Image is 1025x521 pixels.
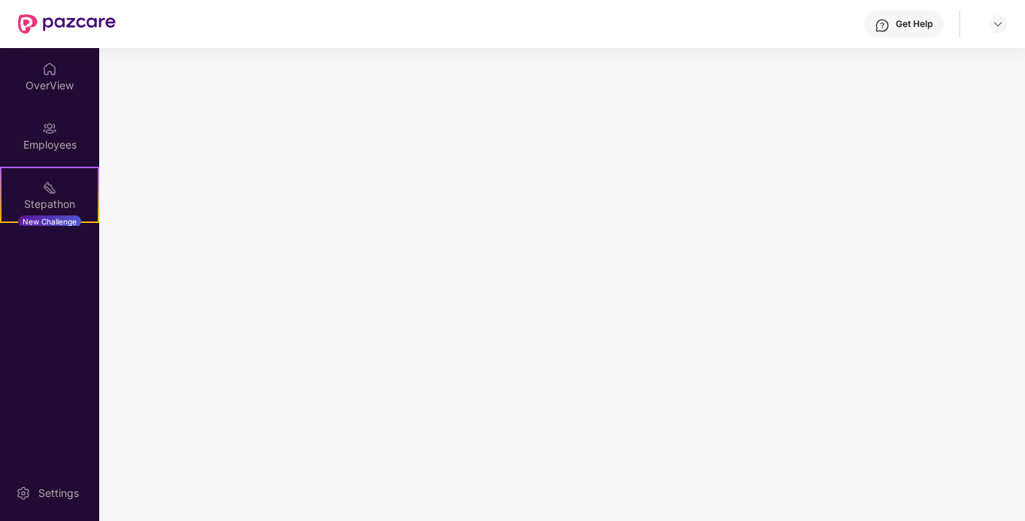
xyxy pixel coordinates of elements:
[2,197,98,212] div: Stepathon
[16,486,31,501] img: svg+xml;base64,PHN2ZyBpZD0iU2V0dGluZy0yMHgyMCIgeG1sbnM9Imh0dHA6Ly93d3cudzMub3JnLzIwMDAvc3ZnIiB3aW...
[896,18,933,30] div: Get Help
[18,14,116,34] img: New Pazcare Logo
[42,62,57,77] img: svg+xml;base64,PHN2ZyBpZD0iSG9tZSIgeG1sbnM9Imh0dHA6Ly93d3cudzMub3JnLzIwMDAvc3ZnIiB3aWR0aD0iMjAiIG...
[18,215,81,227] div: New Challenge
[875,18,890,33] img: svg+xml;base64,PHN2ZyBpZD0iSGVscC0zMngzMiIgeG1sbnM9Imh0dHA6Ly93d3cudzMub3JnLzIwMDAvc3ZnIiB3aWR0aD...
[42,180,57,195] img: svg+xml;base64,PHN2ZyB4bWxucz0iaHR0cDovL3d3dy53My5vcmcvMjAwMC9zdmciIHdpZHRoPSIyMSIgaGVpZ2h0PSIyMC...
[42,121,57,136] img: svg+xml;base64,PHN2ZyBpZD0iRW1wbG95ZWVzIiB4bWxucz0iaHR0cDovL3d3dy53My5vcmcvMjAwMC9zdmciIHdpZHRoPS...
[992,18,1004,30] img: svg+xml;base64,PHN2ZyBpZD0iRHJvcGRvd24tMzJ4MzIiIHhtbG5zPSJodHRwOi8vd3d3LnczLm9yZy8yMDAwL3N2ZyIgd2...
[34,486,83,501] div: Settings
